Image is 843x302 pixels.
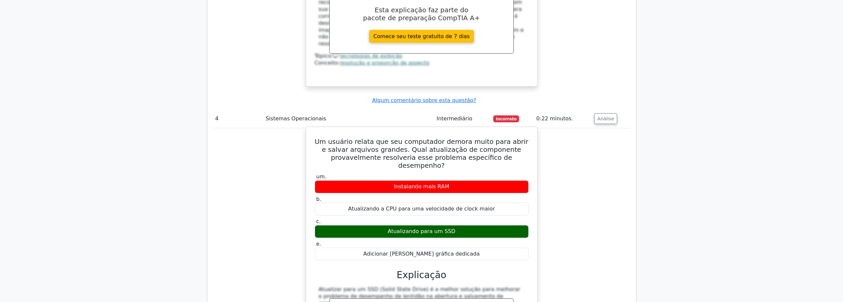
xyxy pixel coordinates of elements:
font: 0:22 minutos. [536,115,573,122]
font: b. [316,196,321,202]
font: Análise [597,116,614,121]
font: Atualizando a CPU para uma velocidade de clock maior [348,206,495,212]
a: tecnologias de exibição [340,53,402,59]
font: 4 [215,115,219,122]
font: Adicionar [PERSON_NAME] gráfica dedicada [363,251,480,257]
a: resolução e proporção de aspecto [340,60,429,66]
font: um. [316,173,327,180]
font: Atualizando para um SSD [388,228,455,234]
a: Comece seu teste gratuito de 7 dias [369,30,474,43]
a: Algum comentário sobre esta questão? [372,97,476,103]
font: Tópico: [315,53,333,59]
font: Um usuário relata que seu computador demora muito para abrir e salvar arquivos grandes. Qual atua... [315,138,528,169]
font: Incorreto [496,117,516,121]
font: Sistemas Operacionais [266,115,326,122]
font: e. [316,241,321,247]
font: Intermediário [437,115,472,122]
font: Conceito: [315,60,340,66]
font: Explicação [397,270,447,280]
font: Instalando mais RAM [394,183,449,190]
button: Análise [594,113,617,124]
font: c. [316,218,321,224]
